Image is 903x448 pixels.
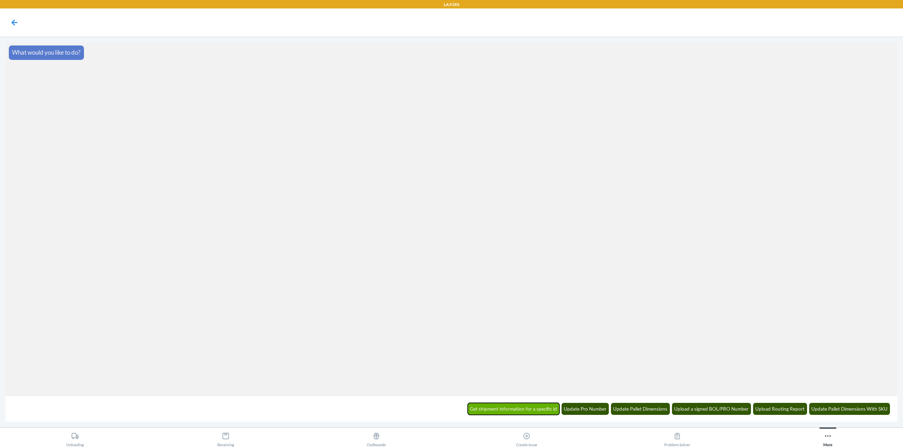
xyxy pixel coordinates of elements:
[809,403,890,415] button: Update Pallet Dimensions With SKU
[367,429,386,447] div: Outbounds
[301,428,451,447] button: Outbounds
[66,429,84,447] div: Unloading
[823,429,832,447] div: More
[516,429,537,447] div: Create Issue
[217,429,234,447] div: Receiving
[451,428,602,447] button: Create Issue
[468,403,560,415] button: Get shipment information for a specific id
[562,403,609,415] button: Update Pro Number
[151,428,301,447] button: Receiving
[444,1,459,8] p: LAX1RS
[602,428,753,447] button: Problem Solver
[753,403,807,415] button: Upload Routing Report
[752,428,903,447] button: More
[611,403,670,415] button: Update Pallet Dimensions
[664,429,690,447] div: Problem Solver
[12,48,80,57] p: What would you like to do?
[672,403,751,415] button: Upload a signed BOL/PRO Number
